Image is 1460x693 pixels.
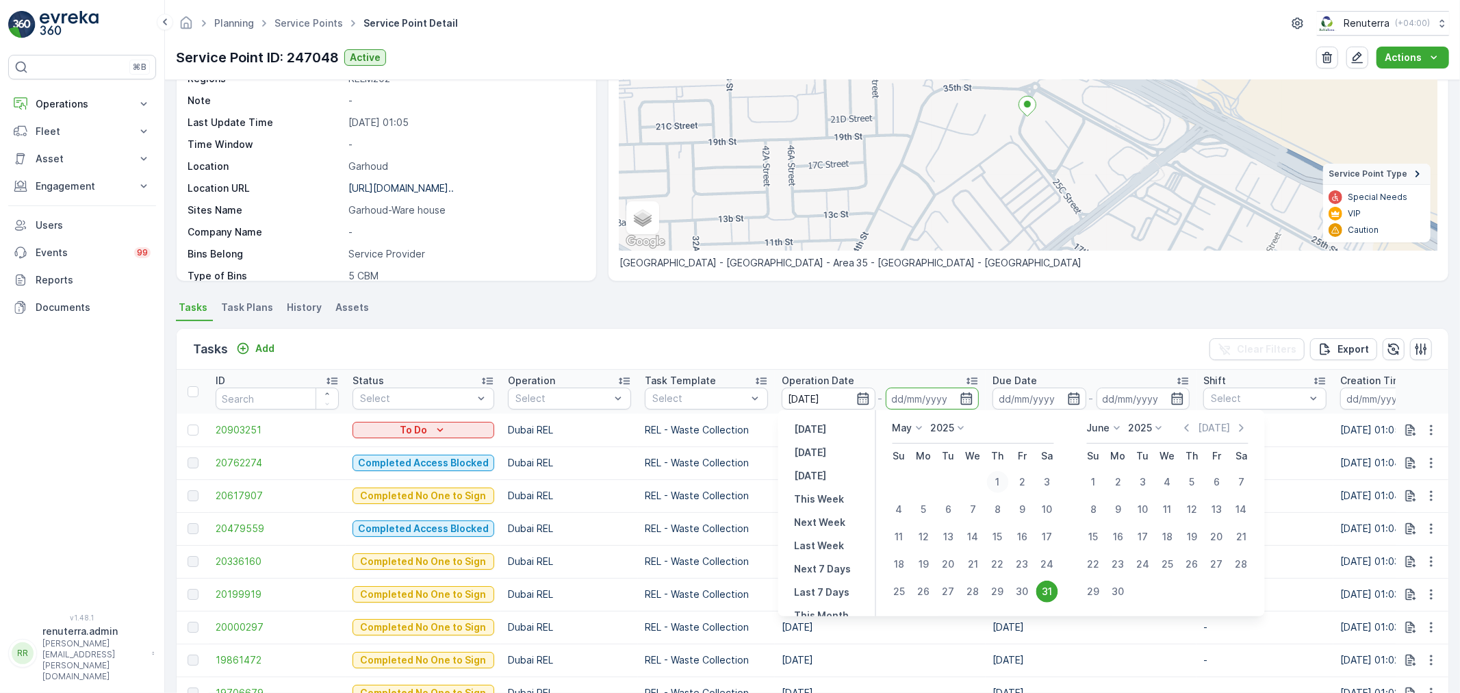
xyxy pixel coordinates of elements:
td: - [1196,545,1333,578]
th: Sunday [887,444,912,468]
p: Last Week [795,539,845,553]
div: 26 [913,581,935,603]
p: Completed No One to Sign [361,653,487,667]
td: REL - Waste Collection [638,446,775,479]
p: Users [36,218,151,232]
div: 12 [1181,499,1203,520]
div: 15 [987,526,1009,548]
a: Homepage [179,21,194,32]
div: Toggle Row Selected [188,622,198,633]
div: Toggle Row Selected [188,425,198,436]
p: Company Name [188,225,343,239]
a: 20000297 [216,620,339,634]
p: Type of Bins [188,269,343,283]
div: 8 [987,499,1009,520]
span: 20336160 [216,555,339,568]
div: Toggle Row Selected [188,523,198,534]
button: Clear Filters [1209,338,1305,360]
p: 99 [137,247,148,258]
p: 5 CBM [348,269,582,283]
div: 31 [1036,581,1058,603]
p: Creation Time [1340,374,1408,388]
button: Yesterday [789,421,832,438]
span: Service Point Detail [361,16,461,30]
p: Actions [1385,51,1422,64]
td: [DATE] [775,545,986,578]
div: 18 [1157,526,1179,548]
td: [DATE] [986,611,1196,644]
div: 21 [1231,526,1253,548]
p: Last 7 Days [795,585,850,599]
button: Completed Access Blocked [353,520,494,537]
span: Assets [335,301,369,314]
a: Reports [8,266,156,294]
th: Saturday [1229,444,1254,468]
th: Wednesday [1155,444,1180,468]
button: Completed No One to Sign [353,586,494,603]
a: 20617907 [216,489,339,503]
p: Caution [1348,225,1379,236]
p: Renuterra [1344,16,1389,30]
a: 20479559 [216,522,339,535]
div: 24 [1036,553,1058,575]
p: Next 7 Days [795,562,851,576]
span: Task Plans [221,301,273,314]
a: 20903251 [216,423,339,437]
td: - [1196,512,1333,545]
input: dd/mm/yyyy [992,388,1086,409]
div: 3 [1036,471,1058,493]
p: Completed No One to Sign [361,588,487,601]
p: Next Week [795,516,846,529]
td: [DATE] [775,611,986,644]
td: Dubai REL [501,644,638,677]
a: Layers [628,203,658,233]
div: 3 [1132,471,1154,493]
a: 20199919 [216,588,339,601]
div: 8 [1083,499,1105,520]
div: 13 [1206,499,1228,520]
td: - [1196,578,1333,611]
th: Monday [912,444,936,468]
input: dd/mm/yyyy [886,388,979,409]
p: - [348,94,582,108]
button: Asset [8,145,156,173]
summary: Service Point Type [1323,164,1431,185]
input: Search [216,388,339,409]
a: Documents [8,294,156,321]
p: - [348,225,582,239]
p: Select [360,392,473,405]
th: Thursday [1180,444,1205,468]
td: Dubai REL [501,545,638,578]
p: - [1089,390,1094,407]
div: 26 [1181,553,1203,575]
button: Renuterra(+04:00) [1317,11,1449,36]
th: Sunday [1081,444,1106,468]
p: Select [1211,392,1305,405]
p: ( +04:00 ) [1395,18,1430,29]
img: Google [623,233,668,251]
div: 1 [987,471,1009,493]
th: Saturday [1035,444,1060,468]
div: 19 [1181,526,1203,548]
div: 4 [888,499,910,520]
div: 6 [1206,471,1228,493]
div: 28 [1231,553,1253,575]
div: Toggle Row Selected [188,655,198,666]
div: 4 [1157,471,1179,493]
td: Night Shift [1196,414,1333,446]
td: - [1196,479,1333,512]
td: [DATE] [775,479,986,512]
div: 5 [913,499,935,520]
p: Add [255,342,274,355]
p: Due Date [992,374,1037,388]
p: Completed No One to Sign [361,555,487,568]
div: 28 [962,581,984,603]
button: Operations [8,90,156,118]
button: Next 7 Days [789,561,857,577]
td: Dubai REL [501,611,638,644]
td: [DATE] [775,446,986,479]
p: [DATE] [795,446,827,459]
p: May [893,421,912,435]
button: Add [231,340,280,357]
